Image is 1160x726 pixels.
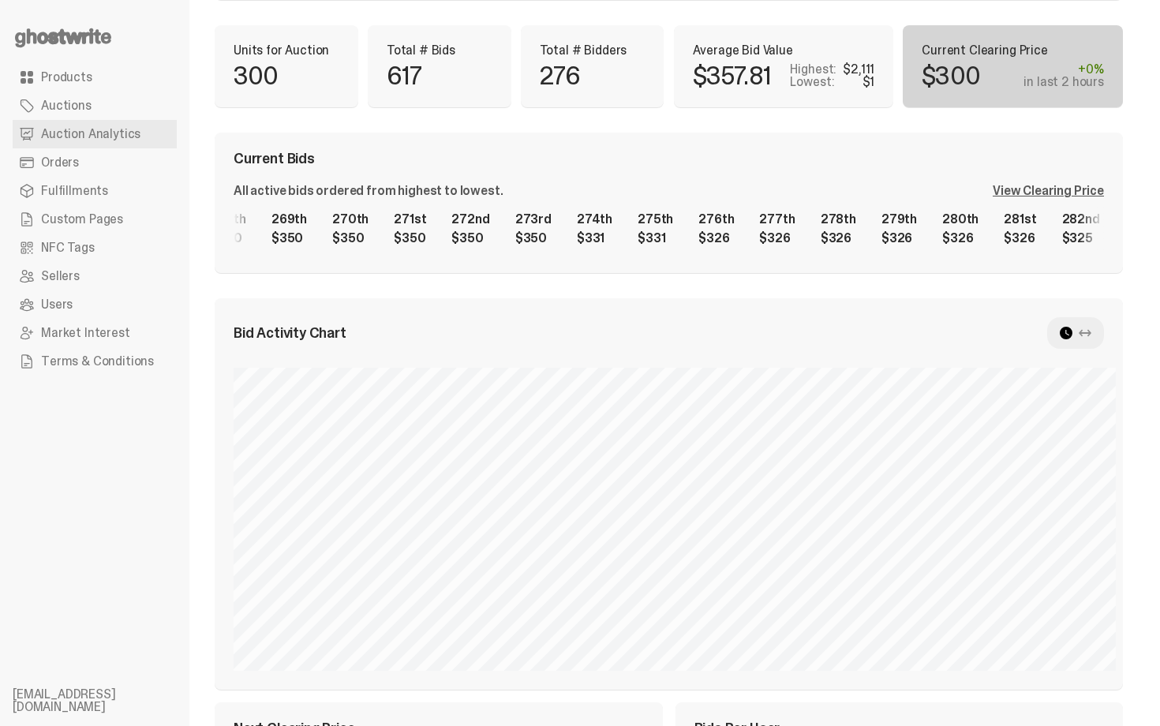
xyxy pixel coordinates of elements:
[638,232,673,245] div: $331
[387,63,422,88] p: 617
[693,44,875,57] p: Average Bid Value
[13,92,177,120] a: Auctions
[394,213,426,226] div: 271st
[13,205,177,234] a: Custom Pages
[394,232,426,245] div: $350
[942,213,979,226] div: 280th
[41,156,79,169] span: Orders
[387,44,492,57] p: Total # Bids
[451,232,489,245] div: $350
[13,262,177,290] a: Sellers
[41,99,92,112] span: Auctions
[515,213,552,226] div: 273rd
[13,347,177,376] a: Terms & Conditions
[271,213,307,226] div: 269th
[1062,232,1100,245] div: $325
[271,232,307,245] div: $350
[790,63,836,76] p: Highest:
[1004,213,1036,226] div: 281st
[881,213,917,226] div: 279th
[41,298,73,311] span: Users
[843,63,874,76] div: $2,111
[13,234,177,262] a: NFC Tags
[13,120,177,148] a: Auction Analytics
[698,232,734,245] div: $326
[13,177,177,205] a: Fulfillments
[13,148,177,177] a: Orders
[790,76,834,88] p: Lowest:
[693,63,771,88] p: $357.81
[13,688,202,713] li: [EMAIL_ADDRESS][DOMAIN_NAME]
[942,232,979,245] div: $326
[821,213,856,226] div: 278th
[1023,76,1104,88] div: in last 2 hours
[41,270,80,283] span: Sellers
[515,232,552,245] div: $350
[1023,63,1104,76] div: +0%
[41,355,154,368] span: Terms & Conditions
[211,213,246,226] div: 268th
[577,213,612,226] div: 274th
[234,63,279,88] p: 300
[13,290,177,319] a: Users
[759,232,795,245] div: $326
[451,213,489,226] div: 272nd
[821,232,856,245] div: $326
[332,213,369,226] div: 270th
[1004,232,1036,245] div: $326
[1062,213,1100,226] div: 282nd
[332,232,369,245] div: $350
[638,213,673,226] div: 275th
[41,327,130,339] span: Market Interest
[41,241,95,254] span: NFC Tags
[993,185,1104,197] div: View Clearing Price
[41,213,123,226] span: Custom Pages
[540,44,645,57] p: Total # Bidders
[234,185,503,197] div: All active bids ordered from highest to lowest.
[41,71,92,84] span: Products
[540,63,581,88] p: 276
[759,213,795,226] div: 277th
[577,232,612,245] div: $331
[234,152,315,166] span: Current Bids
[698,213,734,226] div: 276th
[13,319,177,347] a: Market Interest
[881,232,917,245] div: $326
[234,326,346,340] span: Bid Activity Chart
[234,44,339,57] p: Units for Auction
[41,128,140,140] span: Auction Analytics
[863,76,875,88] div: $1
[922,63,980,88] p: $300
[41,185,108,197] span: Fulfillments
[13,63,177,92] a: Products
[922,44,1104,57] p: Current Clearing Price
